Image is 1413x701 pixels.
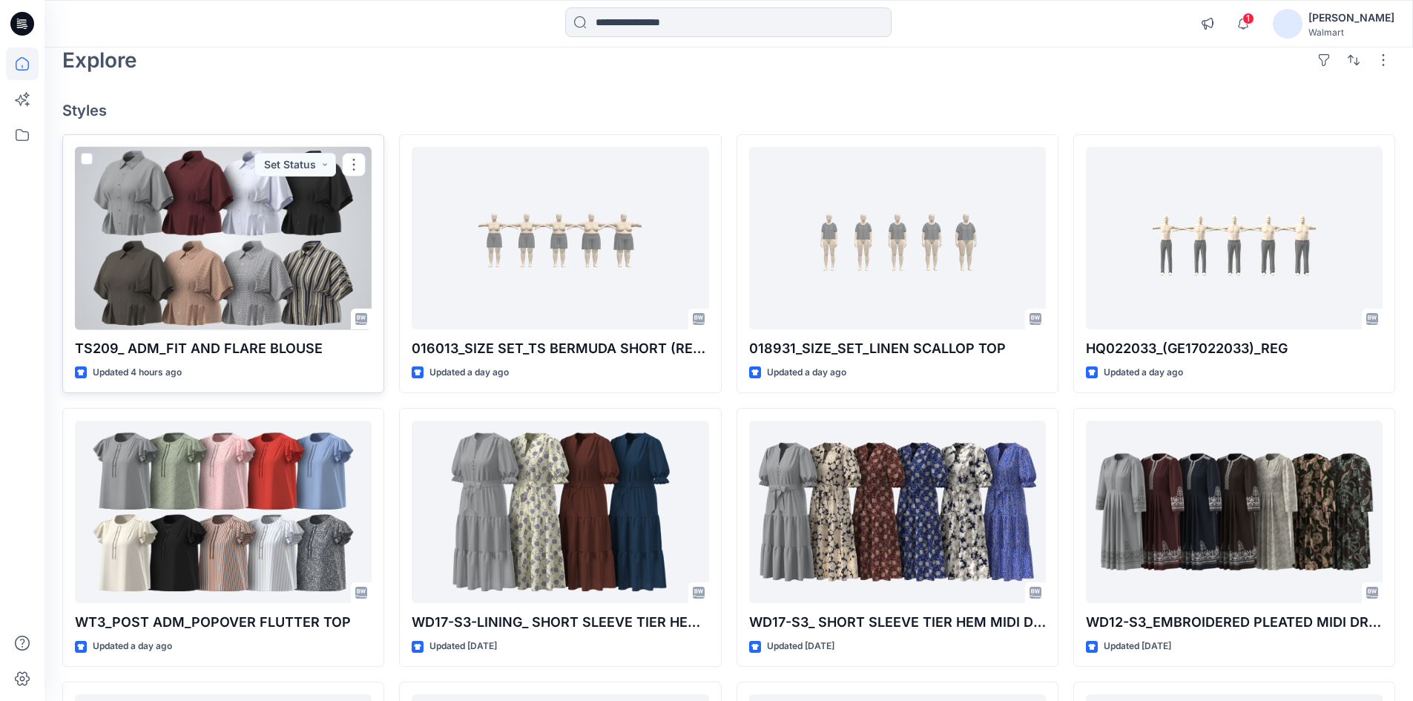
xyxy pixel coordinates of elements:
[767,365,846,381] p: Updated a day ago
[75,421,372,604] a: WT3_POST ADM_POPOVER FLUTTER TOP
[749,338,1046,359] p: 018931_SIZE_SET_LINEN SCALLOP TOP
[1308,9,1394,27] div: [PERSON_NAME]
[75,147,372,330] a: TS209_ ADM_FIT AND FLARE BLOUSE
[1308,27,1394,38] div: Walmart
[1086,612,1383,633] p: WD12-S3_EMBROIDERED PLEATED MIDI DRESS
[749,147,1046,330] a: 018931_SIZE_SET_LINEN SCALLOP TOP
[1242,13,1254,24] span: 1
[429,639,497,654] p: Updated [DATE]
[1104,365,1183,381] p: Updated a day ago
[1086,421,1383,604] a: WD12-S3_EMBROIDERED PLEATED MIDI DRESS
[93,639,172,654] p: Updated a day ago
[75,338,372,359] p: TS209_ ADM_FIT AND FLARE BLOUSE
[412,147,708,330] a: 016013_SIZE SET_TS BERMUDA SHORT (REFINED LINEN SHORT)
[1273,9,1302,39] img: avatar
[749,421,1046,604] a: WD17-S3_ SHORT SLEEVE TIER HEM MIDI DRESS
[412,612,708,633] p: WD17-S3-LINING_ SHORT SLEEVE TIER HEM MIDI DRESS
[767,639,834,654] p: Updated [DATE]
[429,365,509,381] p: Updated a day ago
[412,421,708,604] a: WD17-S3-LINING_ SHORT SLEEVE TIER HEM MIDI DRESS
[62,48,137,72] h2: Explore
[412,338,708,359] p: 016013_SIZE SET_TS BERMUDA SHORT (REFINED LINEN SHORT)
[62,102,1395,119] h4: Styles
[1086,338,1383,359] p: HQ022033_(GE17022033)_REG
[1086,147,1383,330] a: HQ022033_(GE17022033)_REG
[93,365,182,381] p: Updated 4 hours ago
[749,612,1046,633] p: WD17-S3_ SHORT SLEEVE TIER HEM MIDI DRESS
[1104,639,1171,654] p: Updated [DATE]
[75,612,372,633] p: WT3_POST ADM_POPOVER FLUTTER TOP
